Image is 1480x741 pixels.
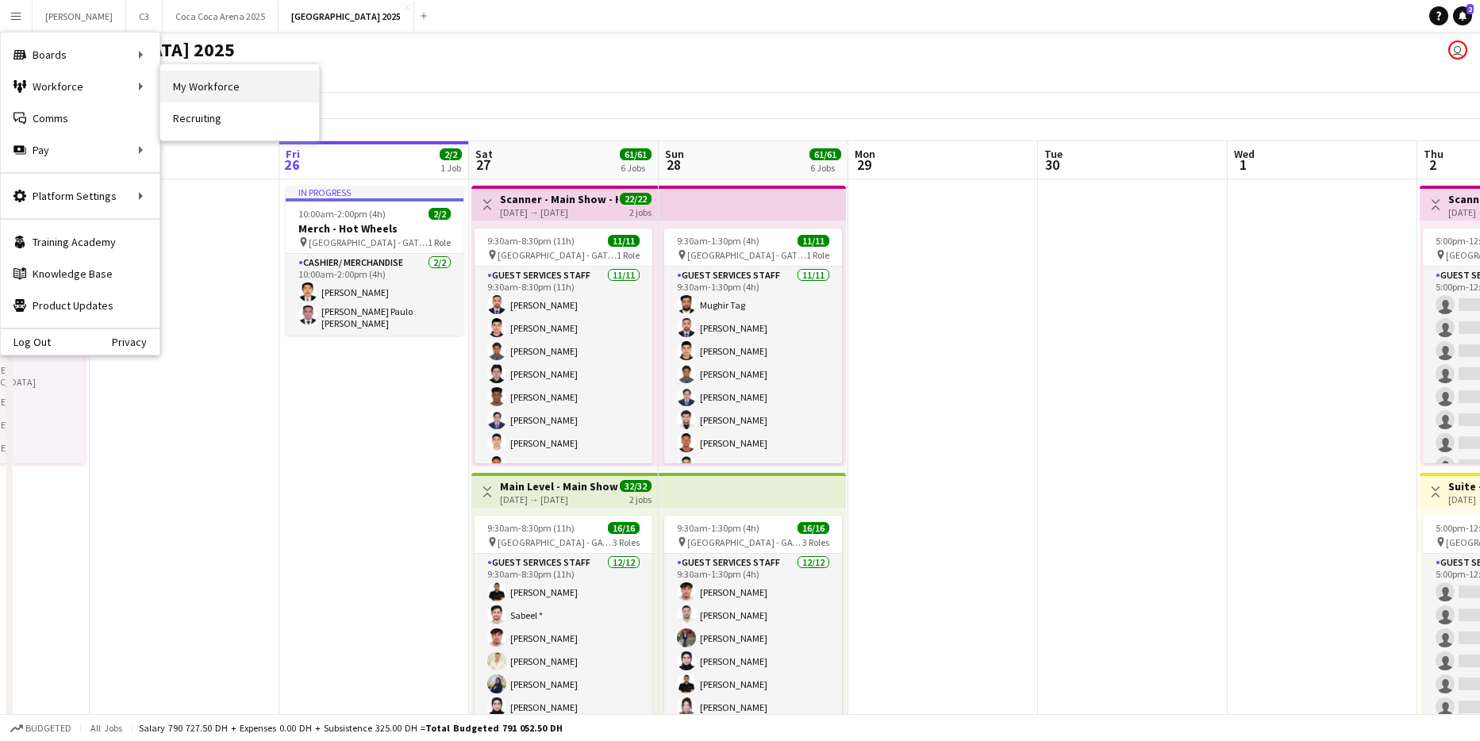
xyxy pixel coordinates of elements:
[1,180,160,212] div: Platform Settings
[139,722,563,734] div: Salary 790 727.50 DH + Expenses 0.00 DH + Subsistence 325.00 DH =
[1234,147,1255,161] span: Wed
[663,155,684,174] span: 28
[1,336,51,348] a: Log Out
[283,155,300,174] span: 26
[613,536,640,548] span: 3 Roles
[1,258,160,290] a: Knowledge Base
[1424,147,1443,161] span: Thu
[1042,155,1063,174] span: 30
[677,235,759,247] span: 9:30am-1:30pm (4h)
[608,235,640,247] span: 11/11
[286,254,463,336] app-card-role: Cashier/ Merchandise2/210:00am-2:00pm (4h)[PERSON_NAME][PERSON_NAME] Paulo [PERSON_NAME]
[852,155,875,174] span: 29
[487,235,575,247] span: 9:30am-8:30pm (11h)
[440,162,461,174] div: 1 Job
[163,1,279,32] button: Coca Coca Arena 2025
[665,147,684,161] span: Sun
[1,71,160,102] div: Workforce
[798,235,829,247] span: 11/11
[1,102,160,134] a: Comms
[810,162,840,174] div: 6 Jobs
[806,249,829,261] span: 1 Role
[428,236,451,248] span: 1 Role
[298,208,386,220] span: 10:00am-2:00pm (4h)
[1448,40,1467,60] app-user-avatar: Marisol Pestano
[8,720,74,737] button: Budgeted
[33,1,126,32] button: [PERSON_NAME]
[687,249,806,261] span: [GEOGRAPHIC_DATA] - GATE 7
[664,267,842,551] app-card-role: Guest Services Staff11/119:30am-1:30pm (4h)Mughir Tag[PERSON_NAME][PERSON_NAME][PERSON_NAME][PERS...
[1,226,160,258] a: Training Academy
[620,193,652,205] span: 22/22
[286,147,300,161] span: Fri
[620,480,652,492] span: 32/32
[1044,147,1063,161] span: Tue
[677,522,759,534] span: 9:30am-1:30pm (4h)
[286,186,463,336] app-job-card: In progress10:00am-2:00pm (4h)2/2Merch - Hot Wheels [GEOGRAPHIC_DATA] - GATE 71 RoleCashier/ Merc...
[500,206,618,218] div: [DATE] → [DATE]
[687,536,802,548] span: [GEOGRAPHIC_DATA] - GATE 7
[112,336,160,348] a: Privacy
[855,147,875,161] span: Mon
[629,205,652,218] div: 2 jobs
[160,102,319,134] a: Recruiting
[1467,4,1474,14] span: 2
[809,148,841,160] span: 61/61
[279,1,414,32] button: [GEOGRAPHIC_DATA] 2025
[664,228,842,463] app-job-card: 9:30am-1:30pm (4h)11/11 [GEOGRAPHIC_DATA] - GATE 71 RoleGuest Services Staff11/119:30am-1:30pm (4...
[309,236,428,248] span: [GEOGRAPHIC_DATA] - GATE 7
[798,522,829,534] span: 16/16
[621,162,651,174] div: 6 Jobs
[429,208,451,220] span: 2/2
[473,155,493,174] span: 27
[1,290,160,321] a: Product Updates
[286,221,463,236] h3: Merch - Hot Wheels
[629,492,652,505] div: 2 jobs
[620,148,652,160] span: 61/61
[1421,155,1443,174] span: 2
[475,267,652,551] app-card-role: Guest Services Staff11/119:30am-8:30pm (11h)[PERSON_NAME][PERSON_NAME][PERSON_NAME][PERSON_NAME][...
[1,134,160,166] div: Pay
[500,479,618,493] h3: Main Level - Main Show - Hot Wheels
[475,228,652,463] app-job-card: 9:30am-8:30pm (11h)11/11 [GEOGRAPHIC_DATA] - GATE 71 RoleGuest Services Staff11/119:30am-8:30pm (...
[487,522,575,534] span: 9:30am-8:30pm (11h)
[608,522,640,534] span: 16/16
[87,722,125,734] span: All jobs
[500,192,618,206] h3: Scanner - Main Show - Hot Wheels
[475,147,493,161] span: Sat
[1,39,160,71] div: Boards
[802,536,829,548] span: 3 Roles
[425,722,563,734] span: Total Budgeted 791 052.50 DH
[498,536,613,548] span: [GEOGRAPHIC_DATA] - GATE 7
[500,493,618,505] div: [DATE] → [DATE]
[1232,155,1255,174] span: 1
[286,186,463,198] div: In progress
[1453,6,1472,25] a: 2
[25,723,71,734] span: Budgeted
[160,71,319,102] a: My Workforce
[498,249,617,261] span: [GEOGRAPHIC_DATA] - GATE 7
[126,1,163,32] button: C3
[440,148,462,160] span: 2/2
[617,249,640,261] span: 1 Role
